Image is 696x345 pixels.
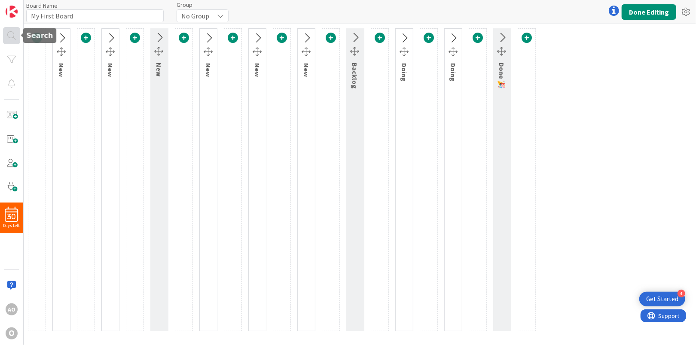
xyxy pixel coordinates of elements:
div: Backlog [347,63,363,93]
span: No Group [181,10,209,22]
div: New [201,63,216,81]
div: Doing [397,63,412,86]
div: New [250,63,265,81]
h5: Search [26,31,53,39]
div: AO [6,303,18,315]
div: O [6,327,18,339]
span: 30 [8,214,16,220]
div: 4 [678,290,685,297]
div: Open Get Started checklist, remaining modules: 4 [639,292,685,306]
div: Doing [446,63,461,86]
div: New [151,63,167,81]
div: New [54,63,69,81]
div: New [103,63,118,81]
span: Support [18,1,39,12]
div: Done 🎉 [494,63,510,93]
img: Visit kanbanzone.com [6,6,18,18]
button: Done Editing [622,4,676,20]
label: Board Name [26,2,58,9]
div: Get Started [646,295,678,303]
span: Group [177,2,192,8]
div: New [299,63,314,81]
